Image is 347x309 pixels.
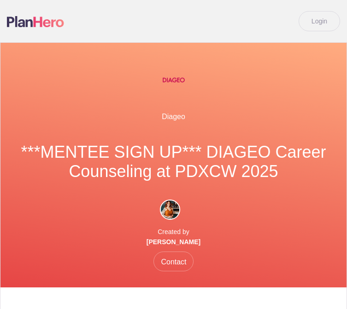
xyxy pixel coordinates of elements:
span: Contact [153,252,193,271]
a: Login [299,11,340,31]
img: Headshot 2023.1 [160,200,180,220]
img: Untitled design [155,62,192,98]
p: Created by [147,227,200,267]
span: [PERSON_NAME] [147,238,200,246]
img: Logo main planhero [7,16,64,27]
div: Diageo [7,61,340,135]
h1: ***MENTEE SIGN UP*** DIAGEO Career Counseling at PDXCW 2025 [7,143,340,181]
